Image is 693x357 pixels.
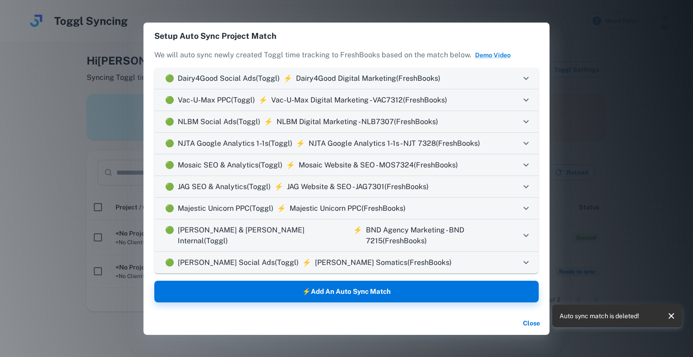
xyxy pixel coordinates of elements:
p: Majestic Unicorn PPC (FreshBooks) [290,203,406,214]
p: Mosaic Website & SEO - MOS7324 (FreshBooks) [299,160,458,171]
p: NJTA Google Analytics 1-1s (Toggl) [178,138,292,149]
div: Active[PERSON_NAME] Social Ads(Toggl)⚡[PERSON_NAME] Somatics(FreshBooks) [154,252,539,274]
p: Active [162,116,178,127]
a: Demo Video [475,51,511,59]
p: ⚡ [282,160,299,171]
div: ActiveMosaic SEO & Analytics(Toggl)⚡Mosaic Website & SEO - MOS7324(FreshBooks) [154,154,539,176]
p: [PERSON_NAME] & [PERSON_NAME] Internal (Toggl) [178,225,350,246]
p: NLBM Social Ads (Toggl) [178,116,260,127]
p: NLBM Digital Marketing - NLB7307 (FreshBooks) [277,116,438,127]
p: [PERSON_NAME] Social Ads (Toggl) [178,257,299,268]
p: ⚡ [260,116,277,127]
p: ⚡ [299,257,315,268]
p: JAG SEO & Analytics (Toggl) [178,181,271,192]
p: Active [162,160,178,171]
p: We will auto sync newly created Toggl time tracking to FreshBooks based on the match below. [154,50,539,68]
button: Close [517,315,546,331]
button: close [664,309,679,323]
p: ⚡ [271,181,287,192]
div: Active[PERSON_NAME] & [PERSON_NAME] Internal(Toggl)⚡BND Agency Marketing - BND 7215(FreshBooks) [154,219,539,252]
button: ⚡Add an Auto Sync Match [154,281,539,302]
p: Dairy4Good Digital Marketing (FreshBooks) [296,73,440,84]
p: JAG Website & SEO - JAG7301 (FreshBooks) [287,181,429,192]
p: ⚡ [280,73,296,84]
div: ActiveVac-U-Max PPC(Toggl)⚡Vac-U-Max Digital Marketing - VAC7312(FreshBooks) [154,89,539,111]
div: ActiveMajestic Unicorn PPC(Toggl)⚡Majestic Unicorn PPC(FreshBooks) [154,198,539,219]
p: ⚡ [273,203,290,214]
h2: Setup Auto Sync Project Match [143,23,550,50]
p: ⚡ [292,138,309,149]
div: ActiveNJTA Google Analytics 1-1s(Toggl)⚡NJTA Google Analytics 1-1s - NJT 7328(FreshBooks) [154,133,539,154]
p: NJTA Google Analytics 1-1s - NJT 7328 (FreshBooks) [309,138,480,149]
p: Active [162,203,178,214]
p: Active [162,225,178,246]
p: Dairy4Good Social Ads (Toggl) [178,73,280,84]
p: Active [162,95,178,106]
div: ActiveDairy4Good Social Ads(Toggl)⚡Dairy4Good Digital Marketing(FreshBooks) [154,68,539,89]
p: [PERSON_NAME] Somatics (FreshBooks) [315,257,452,268]
p: Active [162,138,178,149]
p: Majestic Unicorn PPC (Toggl) [178,203,273,214]
p: Active [162,257,178,268]
div: Auto sync match is deleted! [559,307,639,325]
p: ⚡ [350,225,366,246]
p: Active [162,73,178,84]
p: Mosaic SEO & Analytics (Toggl) [178,160,282,171]
p: Active [162,181,178,192]
div: ActiveJAG SEO & Analytics(Toggl)⚡JAG Website & SEO - JAG7301(FreshBooks) [154,176,539,198]
p: Vac-U-Max Digital Marketing - VAC7312 (FreshBooks) [271,95,447,106]
p: BND Agency Marketing - BND 7215 (FreshBooks) [366,225,521,246]
p: Vac-U-Max PPC (Toggl) [178,95,255,106]
div: ActiveNLBM Social Ads(Toggl)⚡NLBM Digital Marketing - NLB7307(FreshBooks) [154,111,539,133]
p: ⚡ [255,95,271,106]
